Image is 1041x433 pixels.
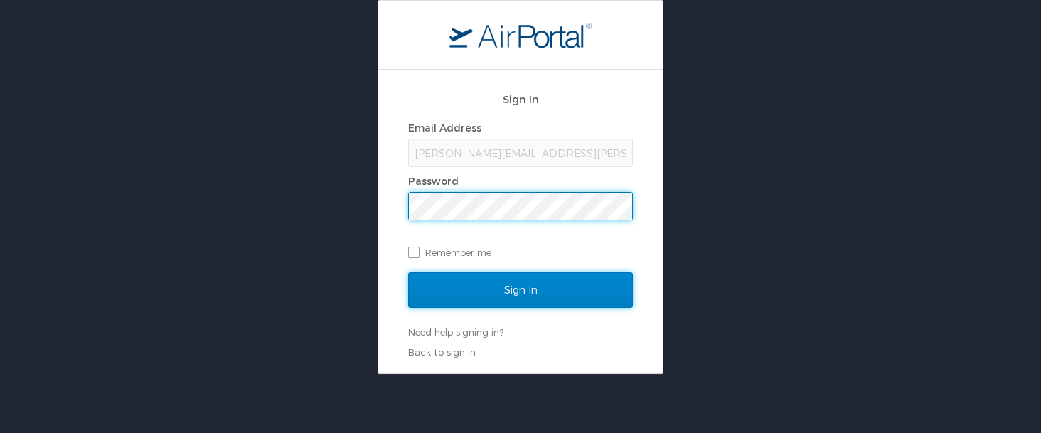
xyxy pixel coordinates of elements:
[408,91,633,107] h2: Sign In
[408,242,633,263] label: Remember me
[408,122,481,134] label: Email Address
[408,346,476,358] a: Back to sign in
[408,326,503,338] a: Need help signing in?
[408,272,633,308] input: Sign In
[408,175,459,187] label: Password
[449,22,592,48] img: logo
